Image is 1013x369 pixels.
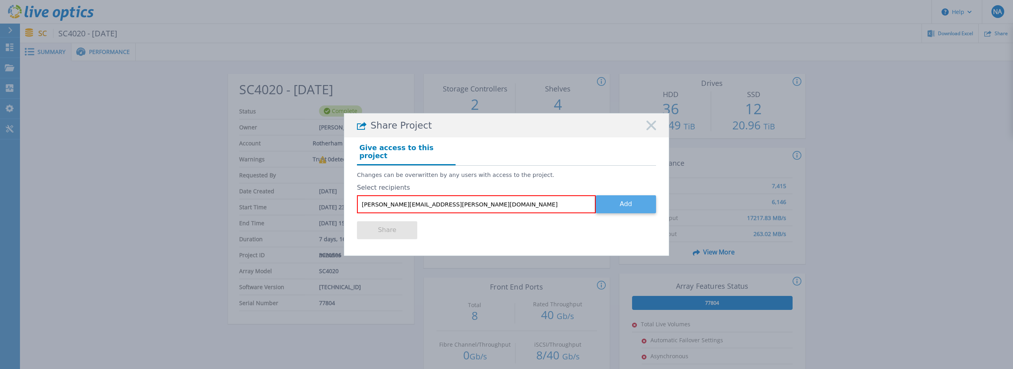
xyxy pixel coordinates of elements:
span: Share Project [371,120,432,131]
p: Changes can be overwritten by any users with access to the project. [357,172,656,179]
button: Add [596,195,656,213]
input: Enter email address [357,195,596,213]
h4: Give access to this project [357,141,456,165]
label: Select recipients [357,184,656,191]
button: Share [357,221,417,239]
